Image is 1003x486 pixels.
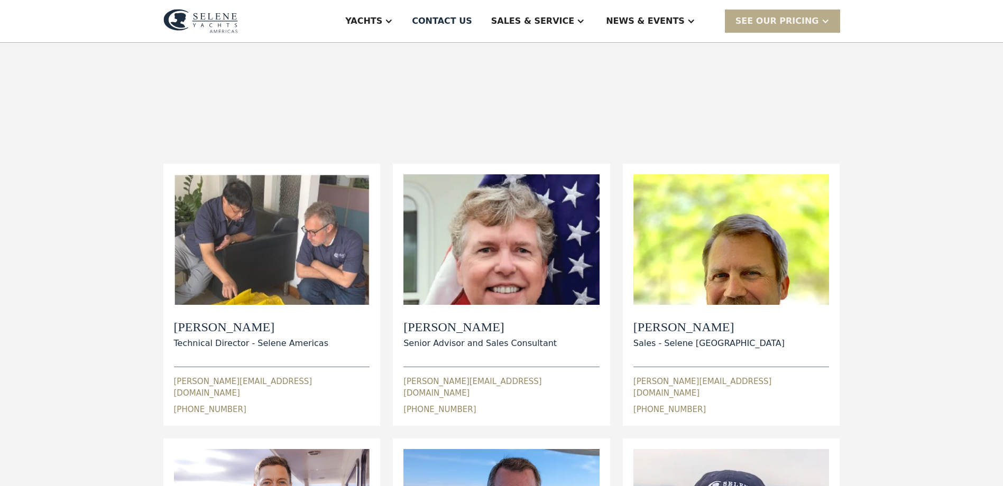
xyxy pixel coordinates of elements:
div: [PERSON_NAME]Senior Advisor and Sales Consultant[PERSON_NAME][EMAIL_ADDRESS][DOMAIN_NAME][PHONE_N... [403,174,600,415]
div: [PERSON_NAME]Technical Director - Selene Americas[PERSON_NAME][EMAIL_ADDRESS][DOMAIN_NAME][PHONE_... [174,174,370,415]
div: [PHONE_NUMBER] [633,404,706,416]
h2: [PERSON_NAME] [633,320,785,335]
div: Sales - Selene [GEOGRAPHIC_DATA] [633,337,785,350]
div: [PHONE_NUMBER] [403,404,476,416]
div: Technical Director - Selene Americas [174,337,328,350]
img: logo [163,9,238,33]
div: [PHONE_NUMBER] [174,404,246,416]
div: [PERSON_NAME][EMAIL_ADDRESS][DOMAIN_NAME] [174,376,370,399]
div: SEE Our Pricing [735,15,819,27]
div: [PERSON_NAME]Sales - Selene [GEOGRAPHIC_DATA][PERSON_NAME][EMAIL_ADDRESS][DOMAIN_NAME][PHONE_NUMBER] [633,174,830,415]
h2: [PERSON_NAME] [403,320,557,335]
div: [PERSON_NAME][EMAIL_ADDRESS][DOMAIN_NAME] [633,376,830,399]
div: [PERSON_NAME][EMAIL_ADDRESS][DOMAIN_NAME] [403,376,600,399]
div: Yachts [345,15,382,27]
div: News & EVENTS [606,15,685,27]
div: Sales & Service [491,15,574,27]
div: SEE Our Pricing [725,10,840,32]
div: Contact US [412,15,472,27]
div: Senior Advisor and Sales Consultant [403,337,557,350]
h2: [PERSON_NAME] [174,320,328,335]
